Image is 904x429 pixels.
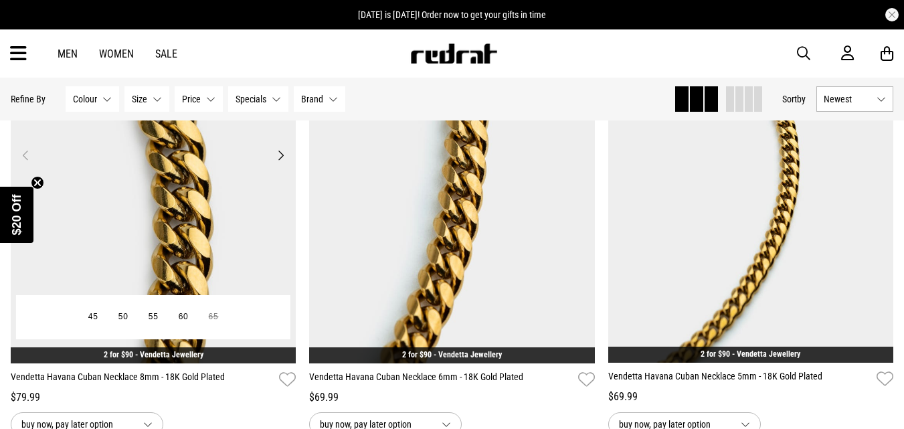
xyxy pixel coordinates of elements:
button: 55 [139,305,169,329]
button: Close teaser [31,176,44,189]
button: 65 [199,305,229,329]
span: [DATE] is [DATE]! Order now to get your gifts in time [358,9,546,20]
button: Specials [228,86,288,112]
a: 2 for $90 - Vendetta Jewellery [402,350,502,359]
span: Specials [236,94,266,104]
span: by [797,94,806,104]
img: Redrat logo [410,44,498,64]
a: Vendetta Havana Cuban Necklace 6mm - 18K Gold Plated [309,370,572,390]
div: $69.99 [309,390,594,406]
a: Women [99,48,134,60]
a: Men [58,48,78,60]
button: 60 [169,305,199,329]
button: 45 [78,305,108,329]
span: $20 Off [10,194,23,235]
button: Newest [816,86,893,112]
span: Price [182,94,201,104]
button: Open LiveChat chat widget [11,5,51,46]
span: Colour [73,94,97,104]
button: Brand [294,86,345,112]
p: Refine By [11,94,46,104]
span: Size [132,94,147,104]
button: Previous [17,147,34,163]
a: 2 for $90 - Vendetta Jewellery [701,349,800,359]
div: $79.99 [11,390,296,406]
a: Sale [155,48,177,60]
span: Newest [824,94,871,104]
button: Colour [66,86,119,112]
button: Price [175,86,223,112]
button: Size [124,86,169,112]
a: Vendetta Havana Cuban Necklace 5mm - 18K Gold Plated [608,369,871,389]
button: Next [272,147,289,163]
button: Sortby [782,91,806,107]
a: 2 for $90 - Vendetta Jewellery [104,350,203,359]
button: 50 [108,305,139,329]
span: Brand [301,94,323,104]
a: Vendetta Havana Cuban Necklace 8mm - 18K Gold Plated [11,370,274,390]
div: $69.99 [608,389,893,405]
